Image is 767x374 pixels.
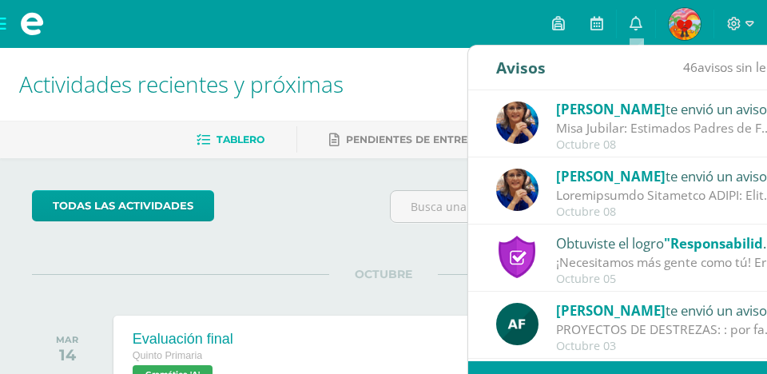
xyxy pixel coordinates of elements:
[217,133,264,145] span: Tablero
[197,127,264,153] a: Tablero
[556,301,666,320] span: [PERSON_NAME]
[32,190,214,221] a: todas las Actividades
[496,101,538,144] img: 5d6f35d558c486632aab3bda9a330e6b.png
[556,167,666,185] span: [PERSON_NAME]
[329,127,483,153] a: Pendientes de entrega
[391,191,734,222] input: Busca una actividad próxima aquí...
[133,350,203,361] span: Quinto Primaria
[133,331,233,348] div: Evaluación final
[56,334,78,345] div: MAR
[496,46,546,90] div: Avisos
[496,303,538,345] img: 76d0098bca6fec32b74f05e1b18fe2ef.png
[669,8,701,40] img: f8d4f7e4f31f6794352e4c44e504bd77.png
[329,267,438,281] span: OCTUBRE
[683,58,697,76] span: 46
[56,345,78,364] div: 14
[19,69,344,99] span: Actividades recientes y próximas
[556,100,666,118] span: [PERSON_NAME]
[346,133,483,145] span: Pendientes de entrega
[496,169,538,211] img: 5d6f35d558c486632aab3bda9a330e6b.png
